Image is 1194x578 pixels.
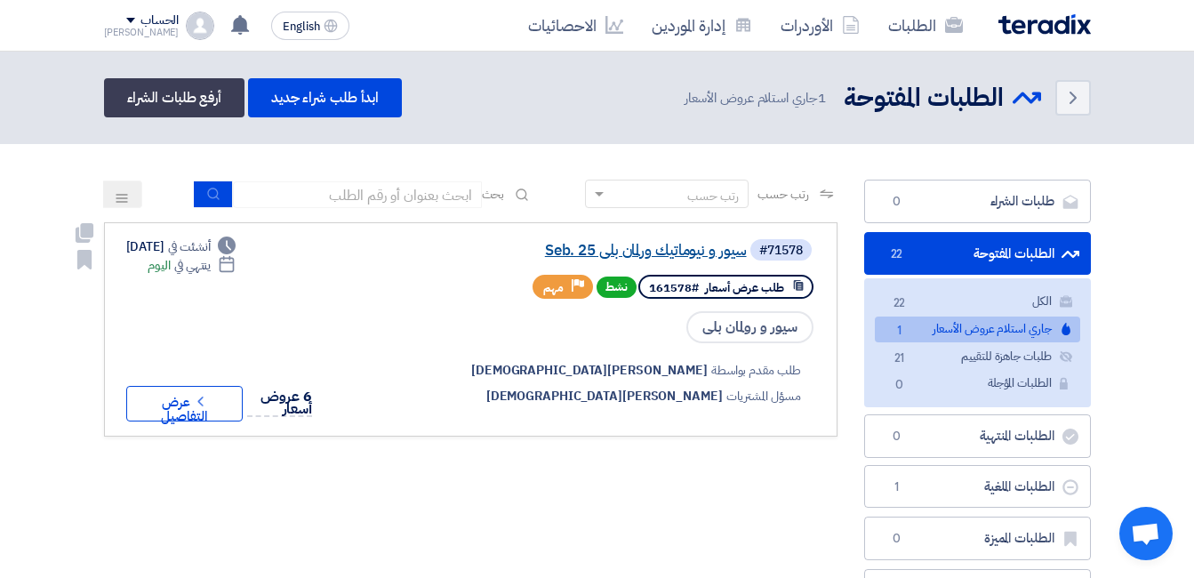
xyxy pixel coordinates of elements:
span: نشط [597,277,637,298]
h2: الطلبات المفتوحة [844,81,1004,116]
a: الطلبات المفتوحة22 [864,232,1091,276]
span: 0 [886,530,908,548]
div: [PERSON_NAME] [104,28,180,37]
div: [DATE] [126,237,236,256]
span: ينتهي في [174,256,211,275]
a: سيور و نيوماتيك ورلمان بلي Seb. 25 [391,243,747,259]
span: 0 [886,428,908,446]
span: 1 [886,478,908,496]
span: سيور و رولمان بلى [686,311,813,343]
span: [PERSON_NAME][DEMOGRAPHIC_DATA] [471,361,708,380]
span: بحث [482,185,505,204]
span: طلب مقدم بواسطة [711,361,801,380]
div: #71578 [759,245,803,257]
a: الكل [875,289,1080,315]
span: أنشئت في [168,237,211,256]
span: 1 [818,88,826,108]
span: مهم [543,279,564,296]
span: 22 [889,294,910,313]
a: الطلبات [874,4,977,46]
span: 21 [889,349,910,368]
a: الطلبات الملغية1 [864,465,1091,509]
span: [PERSON_NAME][DEMOGRAPHIC_DATA] [486,387,723,405]
a: أرفع طلبات الشراء [104,78,244,117]
span: طلب عرض أسعار [705,279,784,296]
div: الحساب [140,13,179,28]
span: 6 عروض أسعار [260,386,312,420]
a: الأوردرات [766,4,874,46]
span: English [283,20,320,33]
button: عرض التفاصيل [126,386,244,421]
a: جاري استلام عروض الأسعار [875,317,1080,342]
a: طلبات جاهزة للتقييم [875,344,1080,370]
a: إدارة الموردين [637,4,766,46]
div: Open chat [1119,507,1173,560]
a: الطلبات المميزة0 [864,517,1091,560]
span: رتب حسب [757,185,808,204]
a: طلبات الشراء0 [864,180,1091,223]
div: اليوم [148,256,236,275]
input: ابحث بعنوان أو رقم الطلب [233,181,482,208]
div: رتب حسب [687,187,739,205]
span: #161578 [649,279,699,296]
a: الطلبات المؤجلة [875,371,1080,397]
span: 0 [886,193,908,211]
span: 0 [889,376,910,395]
a: الاحصائيات [514,4,637,46]
a: الطلبات المنتهية0 [864,414,1091,458]
span: 1 [889,322,910,341]
img: Teradix logo [998,14,1091,35]
span: مسؤل المشتريات [726,387,801,405]
button: English [271,12,349,40]
a: ابدأ طلب شراء جديد [248,78,402,117]
img: profile_test.png [186,12,214,40]
span: جاري استلام عروض الأسعار [685,88,829,108]
span: 22 [886,245,908,263]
